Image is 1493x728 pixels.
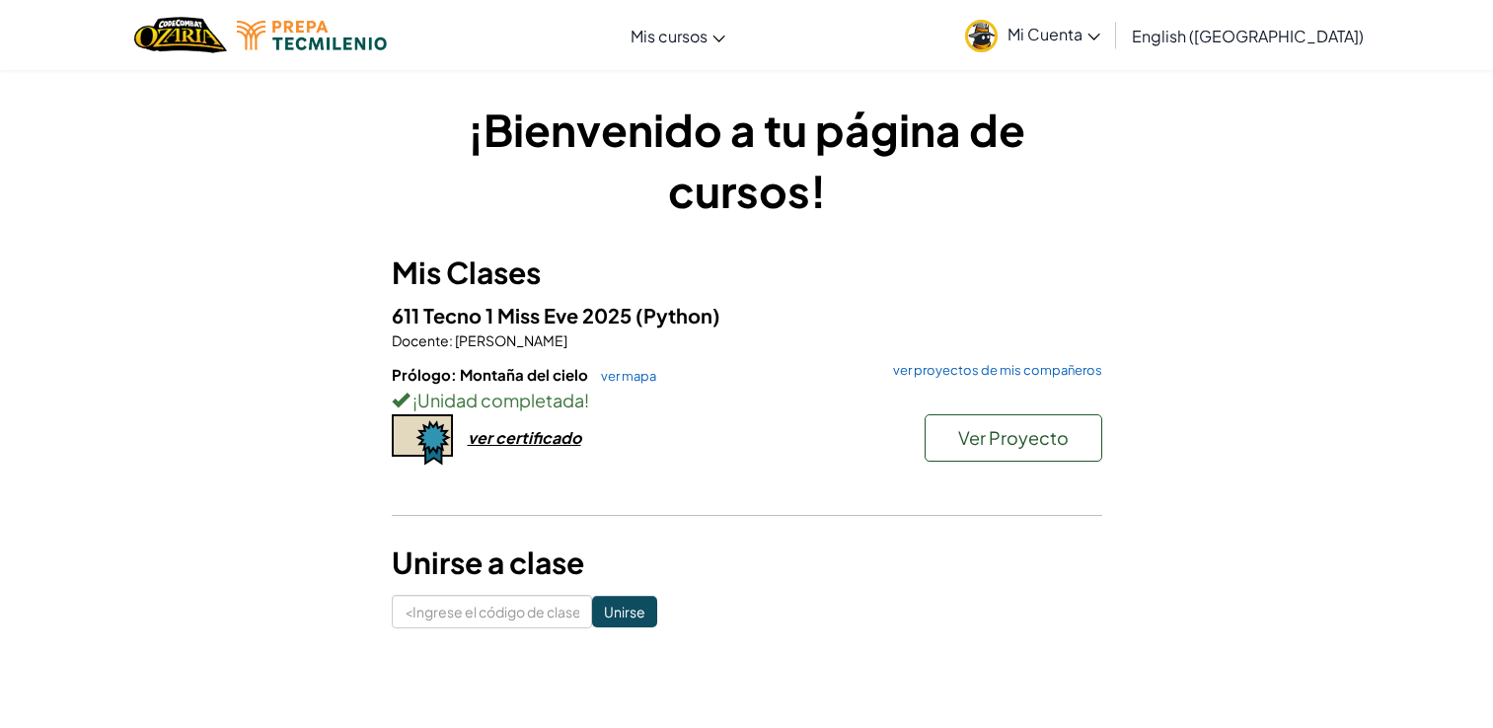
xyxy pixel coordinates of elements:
[635,303,720,328] span: (Python)
[134,15,226,55] img: Home
[449,331,453,349] span: :
[453,331,567,349] span: [PERSON_NAME]
[965,20,998,52] img: avatar
[392,303,635,328] span: 611 Tecno 1 Miss Eve 2025
[631,26,708,46] span: Mis cursos
[591,368,656,384] a: ver mapa
[392,541,1102,585] h3: Unirse a clase
[958,426,1069,449] span: Ver Proyecto
[134,15,226,55] a: Ozaria by CodeCombat logo
[584,389,589,411] span: !
[621,9,735,62] a: Mis cursos
[592,596,657,627] input: Unirse
[392,251,1102,295] h3: Mis Clases
[955,4,1110,66] a: Mi Cuenta
[392,331,449,349] span: Docente
[392,99,1102,221] h1: ¡Bienvenido a tu página de cursos!
[883,364,1102,377] a: ver proyectos de mis compañeros
[392,365,591,384] span: Prólogo: Montaña del cielo
[410,389,584,411] span: ¡Unidad completada
[1122,9,1374,62] a: English ([GEOGRAPHIC_DATA])
[925,414,1102,462] button: Ver Proyecto
[392,595,592,628] input: <Ingrese el código de clase>
[237,21,387,50] img: Tecmilenio logo
[1132,26,1364,46] span: English ([GEOGRAPHIC_DATA])
[468,427,581,448] div: ver certificado
[392,414,453,466] img: certificate-icon.png
[392,427,581,448] a: ver certificado
[1008,24,1100,44] span: Mi Cuenta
